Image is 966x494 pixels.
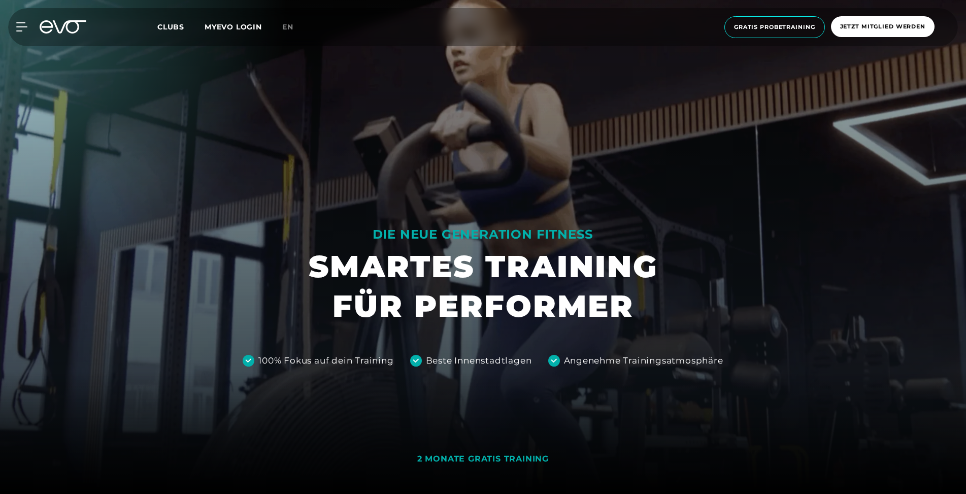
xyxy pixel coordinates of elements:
div: 100% Fokus auf dein Training [258,354,393,368]
div: 2 MONATE GRATIS TRAINING [417,454,549,465]
a: Gratis Probetraining [721,16,828,38]
span: en [282,22,293,31]
span: Jetzt Mitglied werden [840,22,925,31]
a: en [282,21,306,33]
div: DIE NEUE GENERATION FITNESS [309,226,658,243]
span: Gratis Probetraining [734,23,815,31]
a: MYEVO LOGIN [205,22,262,31]
h1: SMARTES TRAINING FÜR PERFORMER [309,247,658,326]
div: Beste Innenstadtlagen [426,354,532,368]
a: Jetzt Mitglied werden [828,16,938,38]
span: Clubs [157,22,184,31]
a: Clubs [157,22,205,31]
div: Angenehme Trainingsatmosphäre [564,354,723,368]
